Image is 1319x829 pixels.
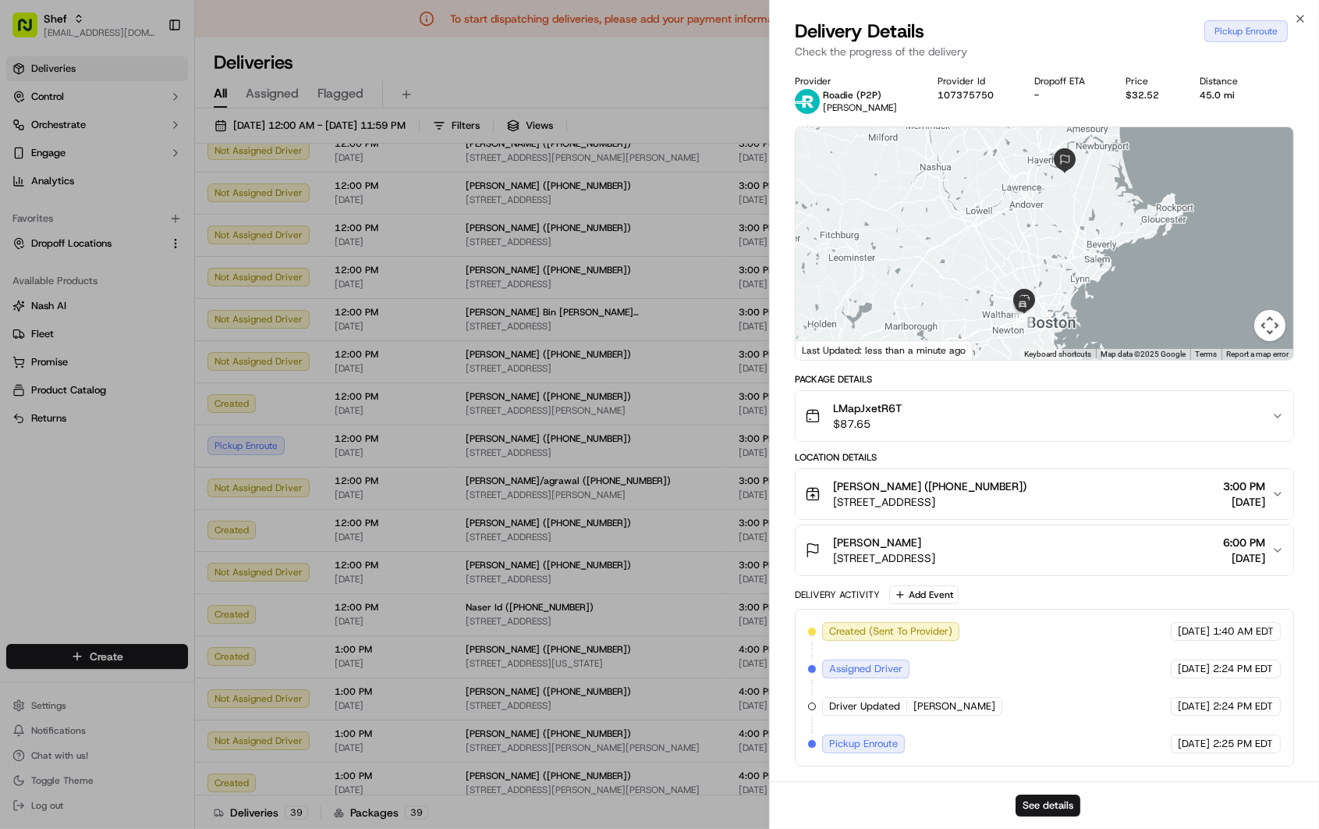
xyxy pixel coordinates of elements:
span: [DATE] [1178,737,1210,751]
div: 💻 [132,308,144,321]
button: Start new chat [265,154,284,173]
div: Provider [795,75,913,87]
button: 107375750 [938,89,994,101]
span: $87.65 [833,416,902,432]
div: Delivery Activity [795,589,880,601]
span: [DATE] [1223,550,1265,566]
span: Shef Support [48,242,109,254]
button: LMapJxetR6T$87.65 [796,391,1293,441]
div: Distance [1200,75,1253,87]
a: Report a map error [1226,350,1289,358]
button: Add Event [889,585,959,604]
p: Welcome 👋 [16,62,284,87]
span: LMapJxetR6T [833,400,902,416]
span: • [112,242,118,254]
button: See details [1016,795,1080,817]
button: [PERSON_NAME] ([PHONE_NUMBER])[STREET_ADDRESS]3:00 PM[DATE] [796,469,1293,519]
button: See all [242,200,284,219]
a: Powered byPylon [110,344,189,357]
img: Google [800,340,851,360]
div: Past conversations [16,203,105,215]
span: [PERSON_NAME] [833,535,921,550]
div: $32.52 [1126,89,1175,101]
span: 6:00 PM [1223,535,1265,550]
div: Dropoff ETA [1034,75,1101,87]
span: [PERSON_NAME] [913,699,995,713]
span: 2:25 PM EDT [1213,737,1273,751]
div: Location Details [795,451,1294,464]
button: Keyboard shortcuts [1024,349,1091,360]
a: Open this area in Google Maps (opens a new window) [800,340,851,360]
div: We're available if you need us! [70,165,215,177]
p: Roadie (P2P) [823,89,897,101]
span: Driver Updated [829,699,900,713]
img: 8571987876998_91fb9ceb93ad5c398215_72.jpg [33,149,61,177]
span: 2:24 PM EDT [1213,662,1273,676]
span: [DATE] [1178,699,1210,713]
span: [PERSON_NAME] [823,101,897,114]
span: [STREET_ADDRESS] [833,494,1026,510]
span: [PERSON_NAME] ([PHONE_NUMBER]) [833,479,1026,494]
span: Created (Sent To Provider) [829,624,952,639]
button: Map camera controls [1254,310,1285,341]
span: Delivery Details [795,19,924,44]
input: Got a question? Start typing here... [41,101,281,117]
div: Price [1126,75,1175,87]
a: Terms (opens in new tab) [1195,350,1217,358]
div: Start new chat [70,149,256,165]
a: 💻API Documentation [126,301,257,329]
span: Pylon [155,345,189,357]
span: Pickup Enroute [829,737,898,751]
span: [DATE] [121,242,153,254]
img: Shef Support [16,227,41,252]
span: [STREET_ADDRESS] [833,550,935,566]
span: Assigned Driver [829,662,902,676]
span: [DATE] [1178,624,1210,639]
div: 📗 [16,308,28,321]
span: [DATE] [1178,662,1210,676]
div: 1 [1012,308,1033,328]
span: [DATE] [1223,494,1265,510]
div: Last Updated: less than a minute ago [796,340,973,360]
span: 3:00 PM [1223,479,1265,494]
button: [PERSON_NAME][STREET_ADDRESS]6:00 PM[DATE] [796,525,1293,575]
div: Provider Id [938,75,1009,87]
img: roadie-logo-v2.jpg [795,89,820,114]
div: 45.0 mi [1200,89,1253,101]
img: Nash [16,16,47,47]
a: 📗Knowledge Base [9,301,126,329]
img: 1736555255976-a54dd68f-1ca7-489b-9aae-adbdc363a1c4 [16,149,44,177]
span: 2:24 PM EDT [1213,699,1273,713]
p: Check the progress of the delivery [795,44,1294,59]
div: Package Details [795,373,1294,386]
span: Knowledge Base [31,307,119,322]
span: Map data ©2025 Google [1101,350,1186,358]
span: 1:40 AM EDT [1213,624,1274,639]
span: API Documentation [147,307,250,322]
div: - [1034,89,1101,101]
